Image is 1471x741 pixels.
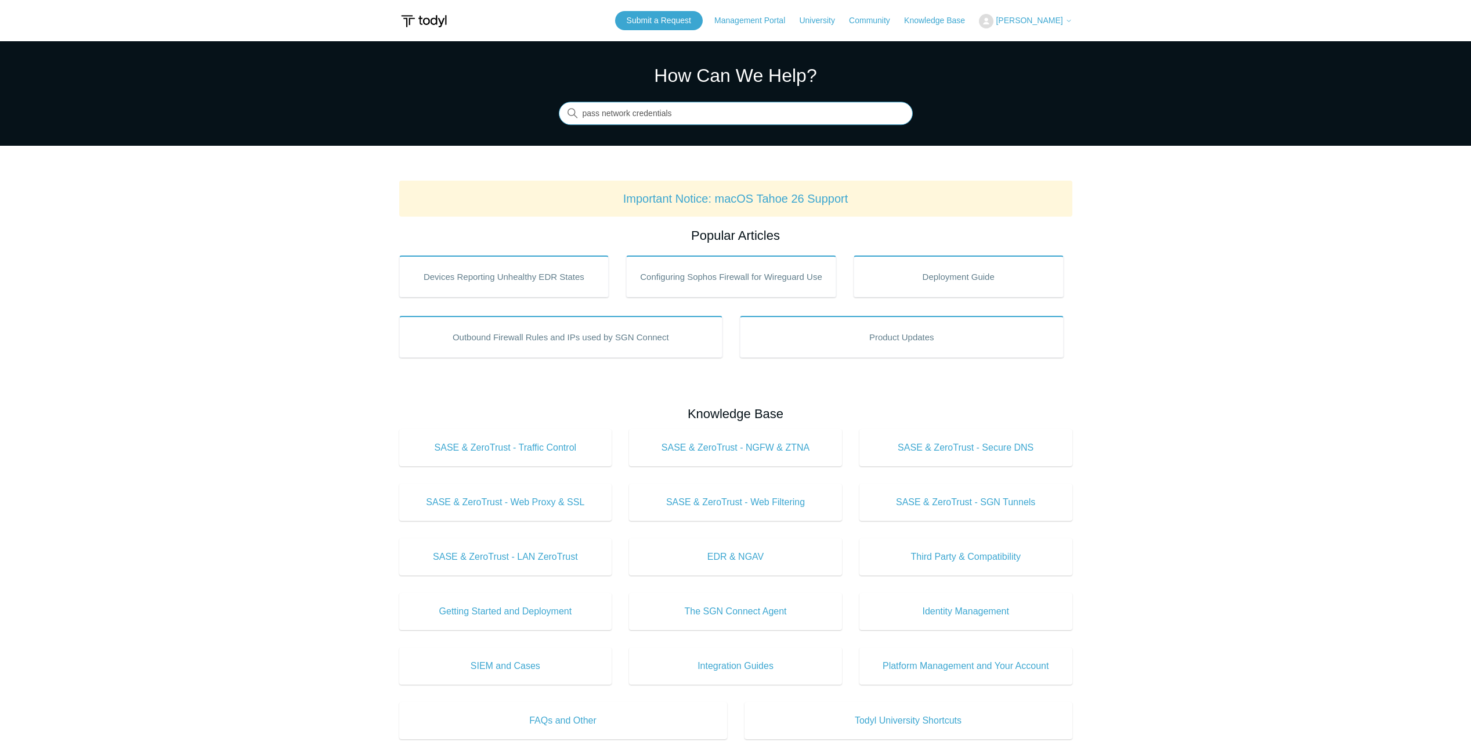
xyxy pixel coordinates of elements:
[399,316,723,358] a: Outbound Firewall Rules and IPs used by SGN Connect
[399,404,1072,423] h2: Knowledge Base
[559,102,913,125] input: Search
[559,62,913,89] h1: How Can We Help?
[859,648,1072,685] a: Platform Management and Your Account
[762,714,1055,728] span: Todyl University Shortcuts
[399,226,1072,245] h2: Popular Articles
[629,538,842,575] a: EDR & NGAV
[877,605,1055,618] span: Identity Management
[646,605,825,618] span: The SGN Connect Agent
[399,702,727,739] a: FAQs and Other
[979,14,1072,28] button: [PERSON_NAME]
[399,429,612,466] a: SASE & ZeroTrust - Traffic Control
[740,316,1064,358] a: Product Updates
[646,550,825,564] span: EDR & NGAV
[744,702,1072,739] a: Todyl University Shortcuts
[904,15,977,27] a: Knowledge Base
[399,538,612,575] a: SASE & ZeroTrust - LAN ZeroTrust
[996,16,1062,25] span: [PERSON_NAME]
[646,495,825,509] span: SASE & ZeroTrust - Web Filtering
[629,484,842,521] a: SASE & ZeroTrust - Web Filtering
[417,714,710,728] span: FAQs and Other
[629,429,842,466] a: SASE & ZeroTrust - NGFW & ZTNA
[646,659,825,673] span: Integration Guides
[877,495,1055,509] span: SASE & ZeroTrust - SGN Tunnels
[877,550,1055,564] span: Third Party & Compatibility
[417,550,595,564] span: SASE & ZeroTrust - LAN ZeroTrust
[714,15,797,27] a: Management Portal
[417,495,595,509] span: SASE & ZeroTrust - Web Proxy & SSL
[629,593,842,630] a: The SGN Connect Agent
[854,256,1064,297] a: Deployment Guide
[859,429,1072,466] a: SASE & ZeroTrust - Secure DNS
[399,256,609,297] a: Devices Reporting Unhealthy EDR States
[399,10,449,32] img: Todyl Support Center Help Center home page
[859,538,1072,575] a: Third Party & Compatibility
[859,593,1072,630] a: Identity Management
[629,648,842,685] a: Integration Guides
[626,256,836,297] a: Configuring Sophos Firewall for Wireguard Use
[399,648,612,685] a: SIEM and Cases
[399,484,612,521] a: SASE & ZeroTrust - Web Proxy & SSL
[799,15,846,27] a: University
[623,192,848,205] a: Important Notice: macOS Tahoe 26 Support
[859,484,1072,521] a: SASE & ZeroTrust - SGN Tunnels
[417,659,595,673] span: SIEM and Cases
[646,441,825,455] span: SASE & ZeroTrust - NGFW & ZTNA
[417,441,595,455] span: SASE & ZeroTrust - Traffic Control
[849,15,902,27] a: Community
[417,605,595,618] span: Getting Started and Deployment
[399,593,612,630] a: Getting Started and Deployment
[877,441,1055,455] span: SASE & ZeroTrust - Secure DNS
[615,11,703,30] a: Submit a Request
[877,659,1055,673] span: Platform Management and Your Account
